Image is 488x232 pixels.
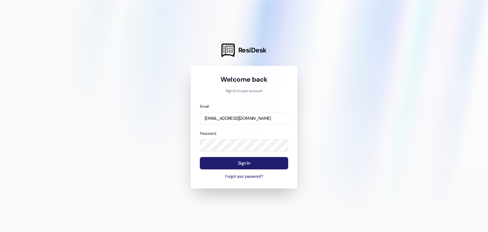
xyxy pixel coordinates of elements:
[200,88,288,94] p: Sign in to your account
[200,174,288,180] button: Forgot your password?
[200,112,288,125] input: name@example.com
[200,131,216,136] label: Password
[200,157,288,169] button: Sign In
[200,104,209,109] label: Email
[221,44,235,57] img: ResiDesk Logo
[200,75,288,84] h1: Welcome back
[238,46,267,55] span: ResiDesk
